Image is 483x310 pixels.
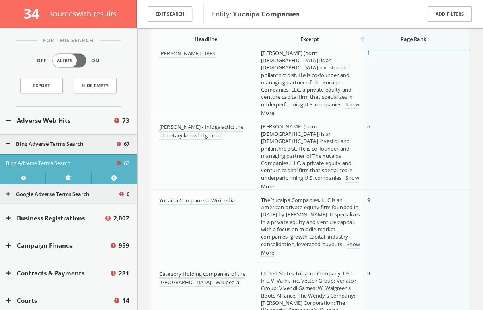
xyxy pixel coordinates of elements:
button: Courts [6,296,113,305]
button: Bing Adverse Terms Search [6,159,115,167]
span: 6 [127,190,129,198]
span: Excerpt [300,35,319,43]
button: Business Registrations [6,214,104,223]
a: Export [20,78,63,93]
span: For This Search [37,37,100,45]
span: 34 [23,4,46,23]
button: Campaign Finance [6,241,109,250]
button: Hide Empty [74,78,117,93]
a: Verify at source [45,172,91,184]
span: [PERSON_NAME] (born [DEMOGRAPHIC_DATA]) is an [DEMOGRAPHIC_DATA] investor and philanthropist. He ... [261,123,353,182]
button: Bing Adverse Terms Search [6,140,115,148]
span: 9 [367,270,370,277]
span: On [92,57,100,64]
span: Off [37,57,47,64]
a: Show More [261,174,359,191]
span: The Yucaipa Companies, LLC is an American private equity firm founded in [DATE] by [PERSON_NAME].... [261,196,360,248]
a: Category:Holding companies of the [GEOGRAPHIC_DATA] - Wikipedia [159,270,245,287]
i: arrow_upward [359,35,367,43]
span: 2,002 [113,214,129,223]
span: 281 [119,269,129,278]
a: [PERSON_NAME] - Infogalactic: the planetary knowledge core [159,123,243,140]
b: Yucaipa Companies [233,9,299,18]
span: Entity: [212,9,299,18]
a: Show More [261,241,360,257]
span: 73 [122,116,129,125]
button: Adverse Web Hits [6,116,113,125]
span: Headline [195,35,217,43]
span: 14 [122,296,129,305]
span: 9 [367,196,370,204]
span: 67 [124,140,129,148]
span: source s with results [49,9,117,18]
button: Contracts & Payments [6,269,109,278]
button: Edit Search [148,6,192,22]
span: 6 [367,123,370,130]
a: Show More [261,101,359,118]
a: Yucaipa Companies - Wikipedia [159,197,235,205]
span: 959 [119,241,129,250]
span: 67 [124,159,129,167]
button: Google Adverse Terms Search [6,190,118,198]
span: Page Rank [401,35,426,43]
span: [PERSON_NAME] (born [DEMOGRAPHIC_DATA]) is an [DEMOGRAPHIC_DATA] investor and philanthropist. He ... [261,49,353,108]
button: Add Filters [428,6,472,22]
a: [PERSON_NAME] - IPFS [159,50,216,58]
span: 1 [367,49,370,57]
